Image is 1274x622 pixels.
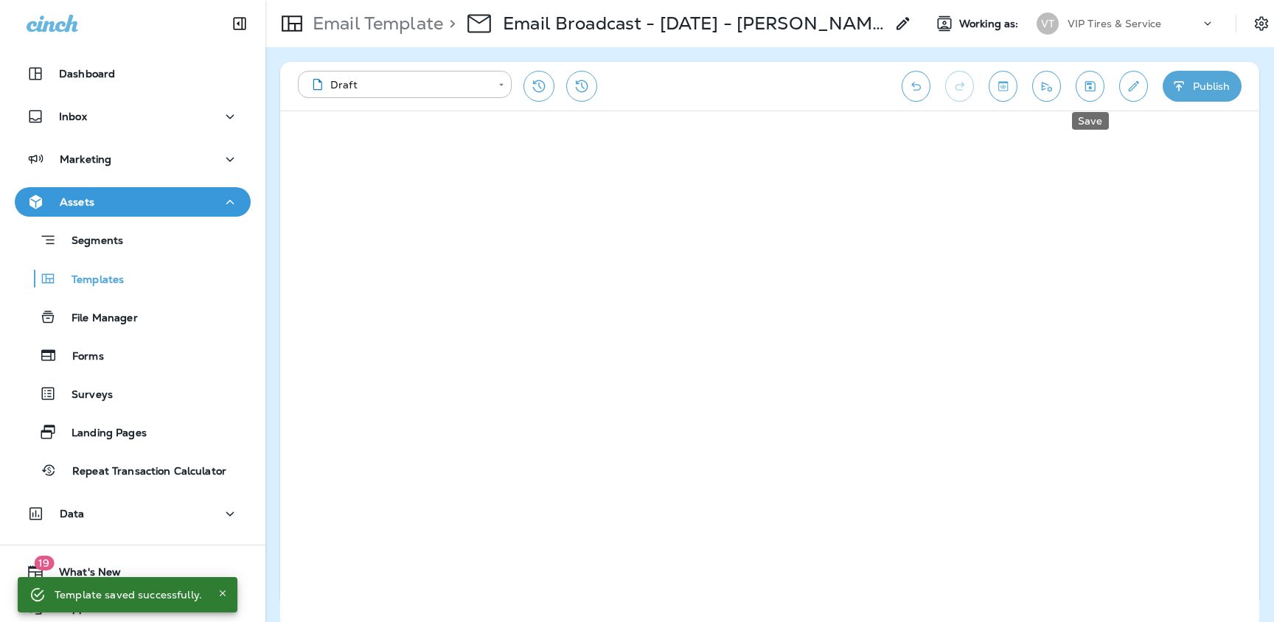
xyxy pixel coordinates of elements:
button: Marketing [15,144,251,174]
p: Inbox [59,111,87,122]
p: VIP Tires & Service [1068,18,1162,29]
p: Email Template [307,13,443,35]
div: Template saved successfully. [55,581,202,608]
button: Save [1076,71,1104,102]
button: Send test email [1032,71,1061,102]
button: File Manager [15,301,251,332]
div: Draft [308,77,488,92]
p: > [443,13,456,35]
button: Templates [15,263,251,294]
p: Landing Pages [57,427,147,441]
button: Repeat Transaction Calculator [15,455,251,486]
p: Repeat Transaction Calculator [58,465,226,479]
p: Surveys [57,388,113,402]
span: Working as: [959,18,1022,30]
div: VT [1037,13,1059,35]
p: Assets [60,196,94,208]
button: Assets [15,187,251,217]
p: File Manager [57,312,138,326]
p: Templates [57,273,124,287]
button: Segments [15,224,251,256]
button: Toggle preview [989,71,1017,102]
button: Forms [15,340,251,371]
button: Collapse Sidebar [219,9,260,38]
p: Forms [58,350,104,364]
button: Edit details [1119,71,1148,102]
p: Email Broadcast - [DATE] - [PERSON_NAME] Promo - All Customers [503,13,885,35]
button: Support [15,593,251,622]
button: Surveys [15,378,251,409]
button: Dashboard [15,59,251,88]
div: Save [1072,112,1109,130]
button: Restore from previous version [523,71,554,102]
p: Marketing [60,153,111,165]
p: Segments [57,234,123,249]
button: Undo [902,71,930,102]
button: Close [214,584,232,602]
p: Dashboard [59,68,115,80]
span: What's New [44,566,121,584]
button: Landing Pages [15,416,251,447]
button: Publish [1163,71,1242,102]
button: Inbox [15,102,251,131]
div: Email Broadcast - Oct 2 2025 - Irving Cross Promo - All Customers [503,13,885,35]
button: View Changelog [566,71,597,102]
span: 19 [34,556,54,570]
button: Data [15,499,251,528]
p: Data [60,508,85,520]
button: 19What's New [15,557,251,587]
